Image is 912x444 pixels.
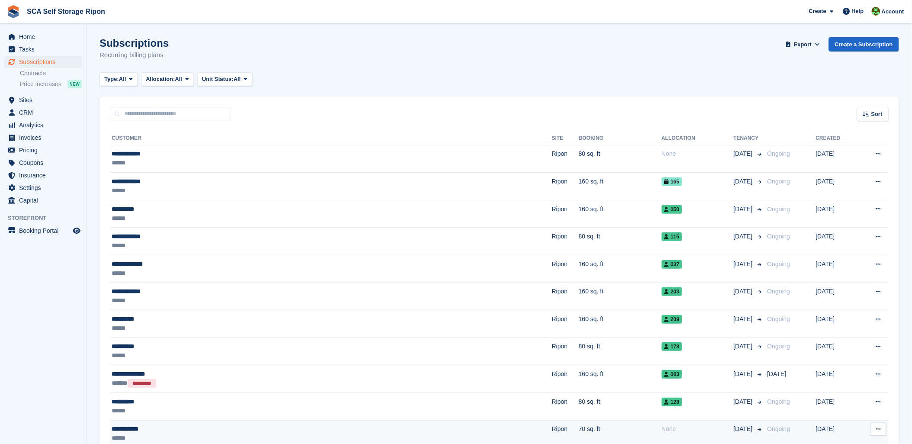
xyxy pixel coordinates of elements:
span: Insurance [19,169,71,181]
a: menu [4,169,82,181]
span: [DATE] [734,232,754,241]
a: SCA Self Storage Ripon [23,4,109,19]
th: Tenancy [734,132,764,145]
span: [DATE] [734,425,754,434]
a: Preview store [71,225,82,236]
span: Price increases [20,80,61,88]
button: Allocation: All [141,72,194,87]
td: [DATE] [816,393,858,420]
span: Unit Status: [202,75,234,84]
span: Analytics [19,119,71,131]
td: Ripon [552,228,579,255]
span: Account [882,7,904,16]
span: Help [852,7,864,16]
span: 037 [662,260,682,269]
span: Export [794,40,812,49]
span: Pricing [19,144,71,156]
a: menu [4,132,82,144]
span: [DATE] [734,177,754,186]
td: [DATE] [816,338,858,365]
span: Booking Portal [19,225,71,237]
span: All [119,75,126,84]
a: menu [4,43,82,55]
th: Created [816,132,858,145]
span: Ongoing [767,261,790,267]
span: 203 [662,287,682,296]
td: Ripon [552,310,579,338]
a: menu [4,144,82,156]
img: Kelly Neesham [872,7,880,16]
a: Create a Subscription [829,37,899,51]
span: [DATE] [734,260,754,269]
span: Sites [19,94,71,106]
th: Allocation [662,132,734,145]
span: Ongoing [767,288,790,295]
span: [DATE] [734,342,754,351]
span: Coupons [19,157,71,169]
td: Ripon [552,173,579,200]
span: [DATE] [734,287,754,296]
td: Ripon [552,200,579,228]
span: Type: [104,75,119,84]
span: Ongoing [767,178,790,185]
td: Ripon [552,255,579,283]
td: [DATE] [816,173,858,200]
div: NEW [68,80,82,88]
a: menu [4,31,82,43]
a: menu [4,56,82,68]
td: 80 sq. ft [579,338,662,365]
td: Ripon [552,338,579,365]
span: [DATE] [767,370,786,377]
td: Ripon [552,283,579,310]
a: menu [4,157,82,169]
span: 115 [662,232,682,241]
div: None [662,425,734,434]
td: 160 sq. ft [579,310,662,338]
a: menu [4,106,82,119]
span: [DATE] [734,149,754,158]
td: Ripon [552,365,579,393]
a: menu [4,94,82,106]
td: Ripon [552,393,579,420]
span: Ongoing [767,150,790,157]
th: Customer [110,132,552,145]
h1: Subscriptions [100,37,169,49]
span: All [175,75,182,84]
img: stora-icon-8386f47178a22dfd0bd8f6a31ec36ba5ce8667c1dd55bd0f319d3a0aa187defe.svg [7,5,20,18]
span: 128 [662,398,682,406]
span: [DATE] [734,315,754,324]
span: Storefront [8,214,86,222]
a: menu [4,182,82,194]
button: Export [784,37,822,51]
span: Tasks [19,43,71,55]
span: Ongoing [767,206,790,212]
span: Create [809,7,826,16]
td: 160 sq. ft [579,365,662,393]
span: 178 [662,342,682,351]
span: Sort [871,110,883,119]
a: Contracts [20,69,82,77]
td: [DATE] [816,255,858,283]
span: Ongoing [767,398,790,405]
span: Home [19,31,71,43]
span: 050 [662,205,682,214]
span: Invoices [19,132,71,144]
a: menu [4,119,82,131]
td: 80 sq. ft [579,393,662,420]
td: [DATE] [816,228,858,255]
span: [DATE] [734,205,754,214]
td: [DATE] [816,310,858,338]
a: Price increases NEW [20,79,82,89]
span: Subscriptions [19,56,71,68]
a: menu [4,194,82,206]
span: Ongoing [767,233,790,240]
p: Recurring billing plans [100,50,169,60]
td: [DATE] [816,200,858,228]
td: [DATE] [816,145,858,173]
span: Ongoing [767,425,790,432]
span: CRM [19,106,71,119]
div: None [662,149,734,158]
span: Ongoing [767,343,790,350]
td: Ripon [552,145,579,173]
th: Site [552,132,579,145]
